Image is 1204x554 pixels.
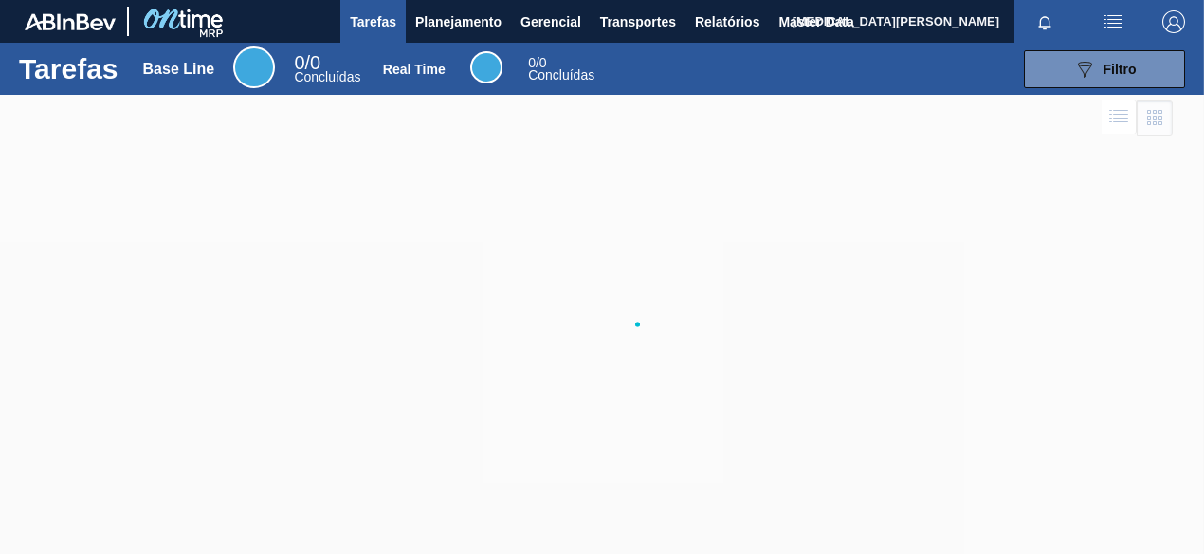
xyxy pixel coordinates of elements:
span: 0 [294,52,304,73]
span: Master Data [778,10,853,33]
div: Base Line [233,46,275,88]
span: / 0 [528,55,546,70]
span: Tarefas [350,10,396,33]
img: Logout [1162,10,1185,33]
button: Filtro [1024,50,1185,88]
div: Base Line [143,61,215,78]
div: Real Time [470,51,502,83]
span: 0 [528,55,536,70]
span: Transportes [600,10,676,33]
span: Filtro [1104,62,1137,77]
h1: Tarefas [19,58,119,80]
div: Real Time [383,62,446,77]
div: Base Line [294,55,360,83]
img: userActions [1102,10,1124,33]
span: Planejamento [415,10,502,33]
span: Gerencial [520,10,581,33]
span: Concluídas [528,67,594,83]
button: Notificações [1014,9,1075,35]
span: Relatórios [695,10,759,33]
img: TNhmsLtSVTkK8tSr43FrP2fwEKptu5GPRR3wAAAABJRU5ErkJggg== [25,13,116,30]
span: Concluídas [294,69,360,84]
span: / 0 [294,52,320,73]
div: Real Time [528,57,594,82]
